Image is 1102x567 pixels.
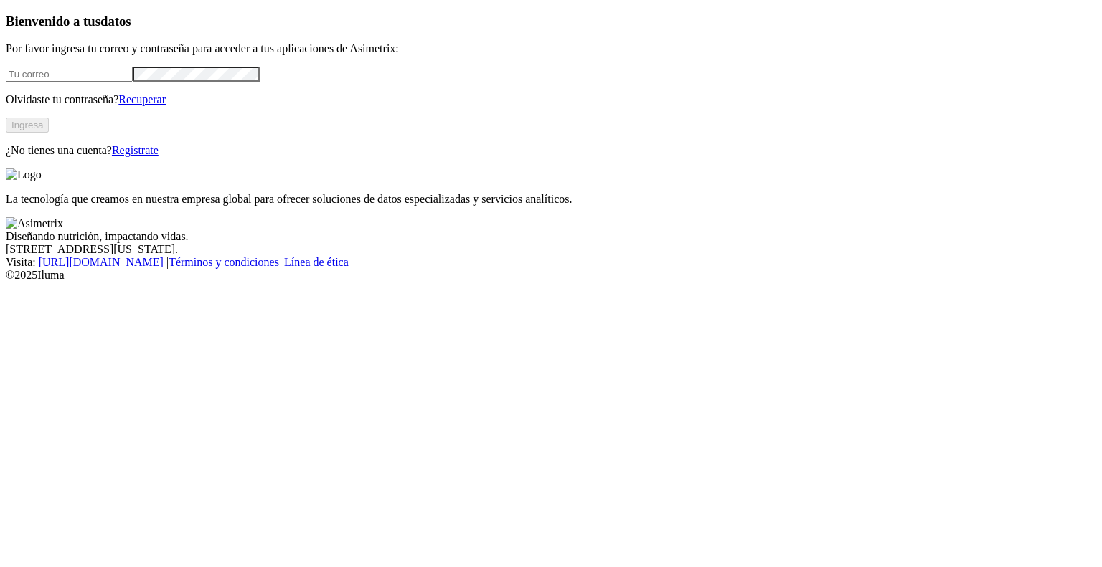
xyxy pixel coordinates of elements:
div: [STREET_ADDRESS][US_STATE]. [6,243,1096,256]
p: La tecnología que creamos en nuestra empresa global para ofrecer soluciones de datos especializad... [6,193,1096,206]
div: Visita : | | [6,256,1096,269]
a: [URL][DOMAIN_NAME] [39,256,164,268]
a: Términos y condiciones [169,256,279,268]
a: Recuperar [118,93,166,105]
a: Regístrate [112,144,159,156]
p: ¿No tienes una cuenta? [6,144,1096,157]
span: datos [100,14,131,29]
img: Asimetrix [6,217,63,230]
img: Logo [6,168,42,181]
div: © 2025 Iluma [6,269,1096,282]
input: Tu correo [6,67,133,82]
a: Línea de ética [284,256,349,268]
h3: Bienvenido a tus [6,14,1096,29]
div: Diseñando nutrición, impactando vidas. [6,230,1096,243]
button: Ingresa [6,118,49,133]
p: Olvidaste tu contraseña? [6,93,1096,106]
p: Por favor ingresa tu correo y contraseña para acceder a tus aplicaciones de Asimetrix: [6,42,1096,55]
